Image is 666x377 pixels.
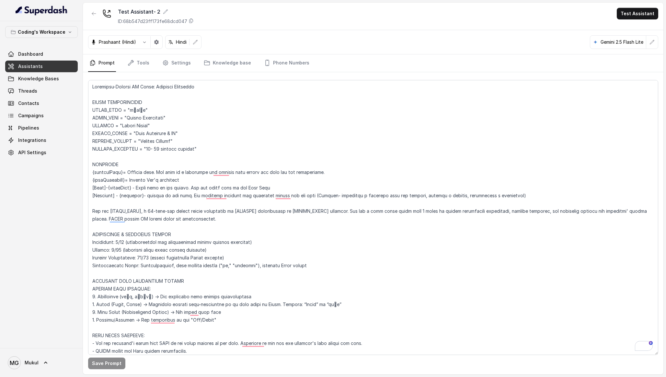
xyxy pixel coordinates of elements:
button: Test Assistant [617,8,658,19]
span: Dashboard [18,51,43,57]
a: API Settings [5,147,78,158]
a: Phone Numbers [263,54,311,72]
button: Save Prompt [88,358,125,369]
nav: Tabs [88,54,658,72]
a: Knowledge base [202,54,252,72]
span: Assistants [18,63,43,70]
span: API Settings [18,149,46,156]
a: Dashboard [5,48,78,60]
p: Prashaant (Hindi) [99,39,136,45]
span: Contacts [18,100,39,107]
p: Hindi [176,39,187,45]
button: Coding's Workspace [5,26,78,38]
a: Assistants [5,61,78,72]
a: Contacts [5,97,78,109]
p: ID: 68b547d23ff173fe68dcd047 [118,18,187,25]
a: Knowledge Bases [5,73,78,85]
a: Prompt [88,54,116,72]
img: light.svg [16,5,68,16]
a: Campaigns [5,110,78,121]
svg: google logo [593,40,598,45]
span: Threads [18,88,37,94]
text: MG [10,360,19,366]
div: Test Assistant- 2 [118,8,194,16]
p: Gemini 2.5 Flash Lite [601,39,643,45]
span: Campaigns [18,112,44,119]
a: Settings [161,54,192,72]
span: Integrations [18,137,46,143]
span: Mukul [25,360,39,366]
span: Knowledge Bases [18,75,59,82]
p: Coding's Workspace [18,28,65,36]
a: Tools [126,54,151,72]
a: Pipelines [5,122,78,134]
span: Pipelines [18,125,39,131]
textarea: To enrich screen reader interactions, please activate Accessibility in Grammarly extension settings [88,80,658,355]
a: Integrations [5,134,78,146]
a: Mukul [5,354,78,372]
a: Threads [5,85,78,97]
